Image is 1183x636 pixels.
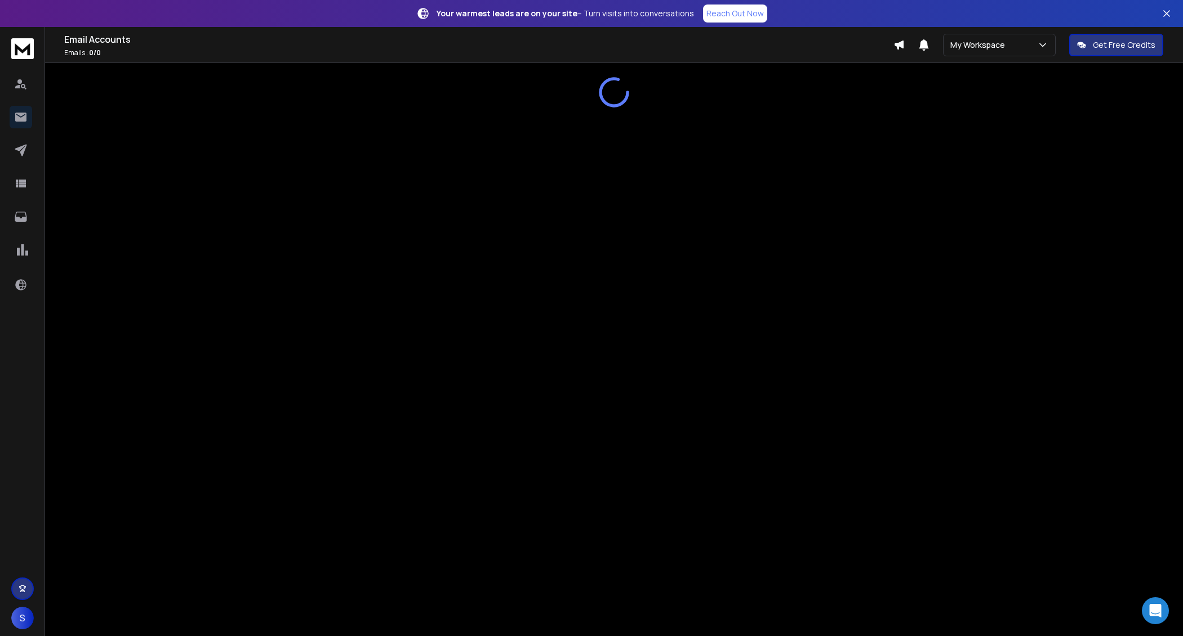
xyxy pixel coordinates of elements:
[11,607,34,629] button: S
[950,39,1009,51] p: My Workspace
[706,8,764,19] p: Reach Out Now
[89,48,101,57] span: 0 / 0
[64,48,893,57] p: Emails :
[11,38,34,59] img: logo
[1093,39,1155,51] p: Get Free Credits
[64,33,893,46] h1: Email Accounts
[437,8,694,19] p: – Turn visits into conversations
[1069,34,1163,56] button: Get Free Credits
[1142,597,1169,624] div: Open Intercom Messenger
[703,5,767,23] a: Reach Out Now
[437,8,577,19] strong: Your warmest leads are on your site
